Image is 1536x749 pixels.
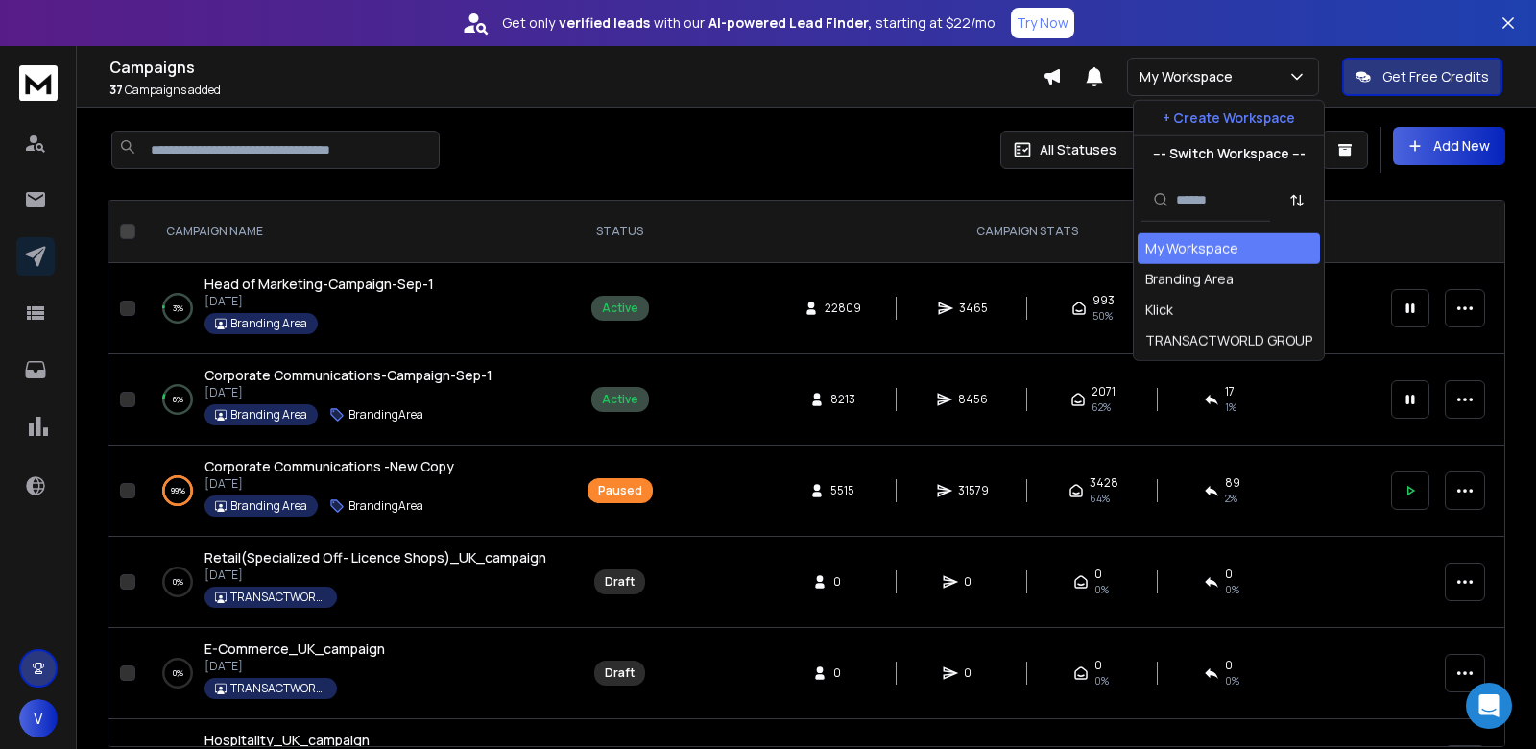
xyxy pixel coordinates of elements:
a: Corporate Communications-Campaign-Sep-1 [204,366,492,385]
span: 0 [1225,658,1233,673]
div: Klick [1145,301,1173,320]
span: 0% [1225,582,1239,597]
td: 6%Corporate Communications-Campaign-Sep-1[DATE]Branding AreaBrandingArea [143,354,565,446]
p: All Statuses [1040,140,1116,159]
span: 0 [1094,567,1102,582]
p: 0 % [173,572,183,592]
p: TRANSACTWORLD GROUP [230,681,326,696]
span: 0 [1225,567,1233,582]
p: 99 % [171,481,185,500]
span: 1 % [1225,399,1236,415]
p: 6 % [173,390,183,409]
span: E-Commerce_UK_campaign [204,640,385,658]
div: Draft [605,665,635,681]
button: Get Free Credits [1342,58,1502,96]
p: [DATE] [204,294,434,309]
th: CAMPAIGN NAME [143,201,565,263]
p: 3 % [173,299,183,318]
button: Sort by Sort A-Z [1278,181,1316,219]
span: 0 [964,665,983,681]
p: Branding Area [230,498,307,514]
span: 0 [964,574,983,590]
span: 17 [1225,384,1235,399]
span: 3465 [959,301,988,316]
span: 2071 [1092,384,1116,399]
span: 0% [1225,673,1239,689]
h1: Campaigns [109,56,1043,79]
p: Get Free Credits [1382,67,1489,86]
p: Get only with our starting at $22/mo [502,13,996,33]
img: logo [19,65,58,101]
span: 22809 [825,301,861,316]
a: Head of Marketing-Campaign-Sep-1 [204,275,434,294]
button: + Create Workspace [1134,101,1324,135]
span: 0% [1094,582,1109,597]
div: Active [602,301,638,316]
p: [DATE] [204,568,546,583]
button: V [19,699,58,737]
span: Hospitality_UK_campaign [204,731,370,749]
th: CAMPAIGN STATS [674,201,1380,263]
td: 3%Head of Marketing-Campaign-Sep-1[DATE]Branding Area [143,263,565,354]
p: Try Now [1017,13,1068,33]
strong: AI-powered Lead Finder, [708,13,872,33]
button: Add New [1393,127,1505,165]
span: 0% [1094,673,1109,689]
span: 2 % [1225,491,1237,506]
span: 5515 [830,483,854,498]
span: 37 [109,82,123,98]
p: BrandingArea [348,407,423,423]
td: 99%Corporate Communications -New Copy[DATE]Branding AreaBrandingArea [143,446,565,537]
div: Branding Area [1145,270,1234,289]
a: Corporate Communications -New Copy [204,457,454,476]
span: Head of Marketing-Campaign-Sep-1 [204,275,434,293]
span: 31579 [958,483,989,498]
strong: verified leads [559,13,650,33]
div: Paused [598,483,642,498]
span: 3428 [1090,475,1118,491]
span: 8213 [830,392,855,407]
span: Retail(Specialized Off- Licence Shops)_UK_campaign [204,548,546,567]
div: TRANSACTWORLD GROUP [1145,331,1312,350]
span: 993 [1092,293,1115,308]
p: My Workspace [1140,67,1240,86]
span: 8456 [958,392,988,407]
button: Try Now [1011,8,1074,38]
p: [DATE] [204,659,385,674]
span: 0 [1094,658,1102,673]
p: TRANSACTWORLD GROUP [230,590,326,605]
div: Open Intercom Messenger [1466,683,1512,729]
p: Branding Area [230,316,307,331]
p: Campaigns added [109,83,1043,98]
span: Corporate Communications-Campaign-Sep-1 [204,366,492,384]
span: Corporate Communications -New Copy [204,457,454,475]
span: 0 [833,574,852,590]
p: [DATE] [204,476,454,492]
div: My Workspace [1145,239,1238,258]
p: + Create Workspace [1163,109,1295,128]
td: 0%E-Commerce_UK_campaign[DATE]TRANSACTWORLD GROUP [143,628,565,719]
p: Branding Area [230,407,307,423]
th: STATUS [565,201,674,263]
span: 62 % [1092,399,1111,415]
p: 0 % [173,664,183,683]
div: Draft [605,574,635,590]
p: --- Switch Workspace --- [1153,144,1306,163]
span: 0 [833,665,852,681]
p: BrandingArea [348,498,423,514]
p: [DATE] [204,385,492,400]
span: 50 % [1092,308,1113,324]
span: 64 % [1090,491,1110,506]
td: 0%Retail(Specialized Off- Licence Shops)_UK_campaign[DATE]TRANSACTWORLD GROUP [143,537,565,628]
a: Retail(Specialized Off- Licence Shops)_UK_campaign [204,548,546,568]
span: 89 [1225,475,1240,491]
div: Active [602,392,638,407]
a: E-Commerce_UK_campaign [204,640,385,659]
